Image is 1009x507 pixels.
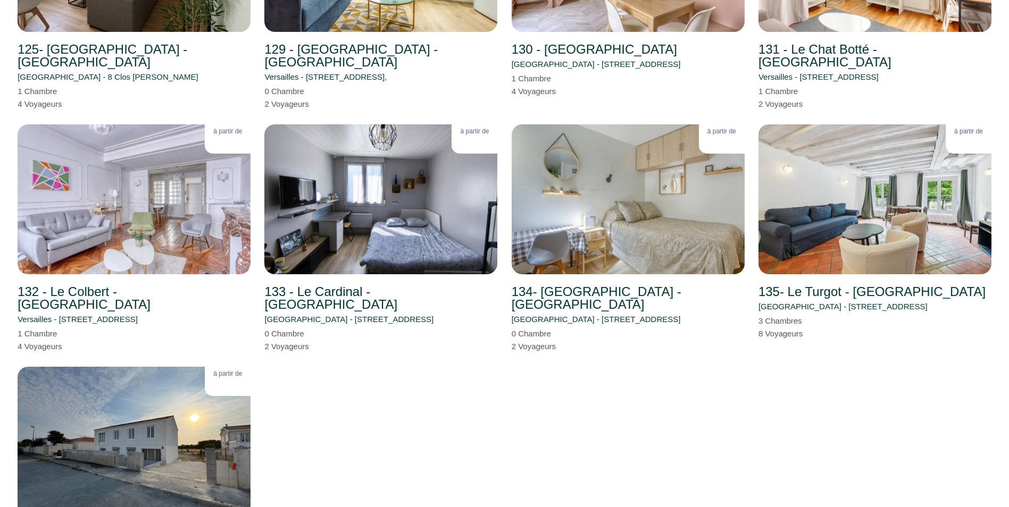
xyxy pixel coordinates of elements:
h2: 131 - Le Chat Botté - [GEOGRAPHIC_DATA] [758,43,991,69]
img: rental-image [18,124,251,274]
p: 1 Chambre [758,85,803,98]
img: rental-image [758,124,991,274]
p: à partir de [213,369,242,379]
p: 4 Voyageur [18,98,62,111]
p: 0 Chambre [512,327,556,340]
span: s [58,99,62,108]
span: s [552,87,556,96]
p: 2 Voyageur [264,340,308,353]
h2: 125- [GEOGRAPHIC_DATA] -[GEOGRAPHIC_DATA] [18,43,251,69]
span: s [552,342,556,351]
span: s [798,316,802,325]
p: [GEOGRAPHIC_DATA] - [STREET_ADDRESS] [512,313,681,326]
p: Versailles - [STREET_ADDRESS], [264,71,387,83]
p: 1 Chambre [18,327,62,340]
span: s [799,99,803,108]
p: à partir de [954,126,983,137]
p: 197 € [213,379,242,394]
h2: 129 - [GEOGRAPHIC_DATA] - [GEOGRAPHIC_DATA] [264,43,497,69]
p: 1 Chambre [18,85,62,98]
p: à partir de [213,126,242,137]
p: 2 Voyageur [512,340,556,353]
p: 8 Voyageur [758,327,803,340]
p: [GEOGRAPHIC_DATA] - [STREET_ADDRESS] [512,58,681,71]
p: 0 Chambre [264,327,308,340]
h2: 134- [GEOGRAPHIC_DATA] - [GEOGRAPHIC_DATA] [512,285,745,311]
p: 1 Chambre [512,72,556,85]
span: s [305,99,309,108]
p: [GEOGRAPHIC_DATA] - 8 Clos [PERSON_NAME] [18,71,198,83]
h2: 130 - [GEOGRAPHIC_DATA] [512,43,677,56]
p: 75 € [213,137,242,151]
span: s [799,329,803,338]
p: 100 € [954,137,983,151]
h2: 135- Le Turgot - [GEOGRAPHIC_DATA] [758,285,986,298]
img: rental-image [264,124,497,274]
p: [GEOGRAPHIC_DATA] - [STREET_ADDRESS] [264,313,433,326]
p: [GEOGRAPHIC_DATA] - [STREET_ADDRESS] [758,300,928,313]
img: rental-image [512,124,745,274]
h2: 133 - Le Cardinal - [GEOGRAPHIC_DATA] [264,285,497,311]
p: 4 Voyageur [18,340,62,353]
p: 3 Chambre [758,315,803,327]
h2: 132 - Le Colbert - [GEOGRAPHIC_DATA] [18,285,251,311]
p: 60 € [707,137,736,151]
p: à partir de [707,126,736,137]
p: 65 € [460,137,489,151]
p: Versailles - [STREET_ADDRESS] [18,313,138,326]
p: 0 Chambre [264,85,308,98]
p: à partir de [460,126,489,137]
span: s [58,342,62,351]
p: 4 Voyageur [512,85,556,98]
p: 2 Voyageur [264,98,308,111]
p: 2 Voyageur [758,98,803,111]
p: Versailles - [STREET_ADDRESS] [758,71,879,83]
span: s [305,342,309,351]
